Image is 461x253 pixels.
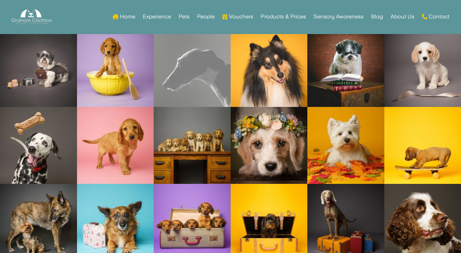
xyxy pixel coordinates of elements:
a: Sensory Awareness [313,3,364,30]
a: Open image in lightbox [307,107,384,184]
a: Open image in lightbox [154,107,231,184]
a: About Us [390,3,414,30]
a: Products & Prices [261,3,306,30]
a: Vouchers [222,3,253,30]
a: Open image in lightbox [154,30,231,107]
a: Open image in lightbox [77,107,154,184]
a: Blog [371,3,383,30]
a: Pets [179,3,189,30]
a: Open image in lightbox [231,107,308,184]
a: People [197,3,215,30]
a: Experience [143,3,171,30]
img: Graham Crichton Photography Logo - Graham Crichton - Belfast Family & Pet Photography Studio [12,7,52,26]
a: Open image in lightbox [307,30,384,107]
a: Open image in lightbox [231,30,308,107]
a: Home [112,3,135,30]
a: Open image in lightbox [77,30,154,107]
a: Contact [422,3,449,30]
